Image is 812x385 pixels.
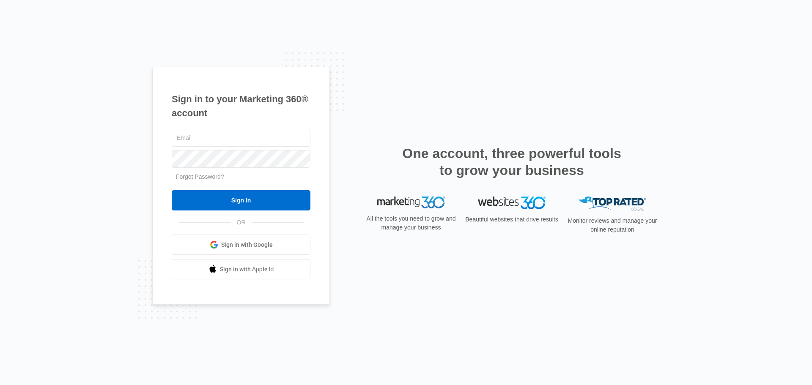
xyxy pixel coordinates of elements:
[377,197,445,208] img: Marketing 360
[478,197,546,209] img: Websites 360
[172,259,310,279] a: Sign in with Apple Id
[221,240,273,249] span: Sign in with Google
[176,173,224,180] a: Forgot Password?
[172,235,310,255] a: Sign in with Google
[172,129,310,147] input: Email
[364,214,458,232] p: All the tools you need to grow and manage your business
[565,216,660,234] p: Monitor reviews and manage your online reputation
[172,190,310,210] input: Sign In
[220,265,274,274] span: Sign in with Apple Id
[579,197,646,210] img: Top Rated Local
[464,215,559,224] p: Beautiful websites that drive results
[400,145,624,179] h2: One account, three powerful tools to grow your business
[231,218,252,227] span: OR
[172,92,310,120] h1: Sign in to your Marketing 360® account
